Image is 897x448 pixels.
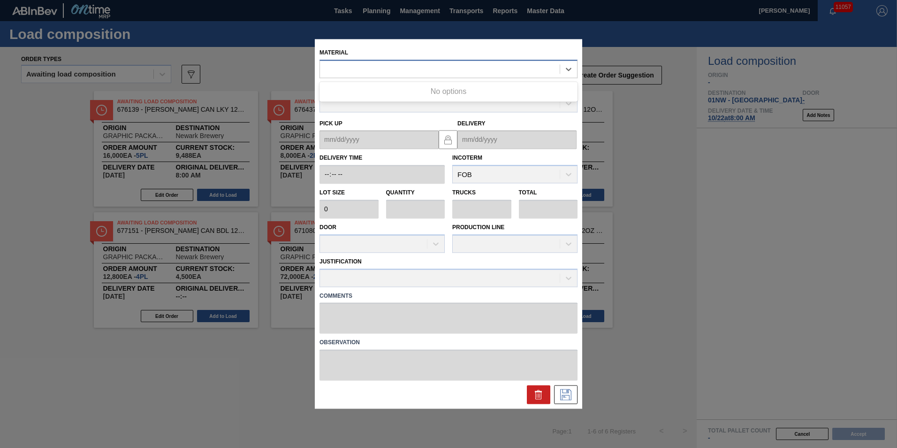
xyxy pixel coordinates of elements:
[319,131,439,149] input: mm/dd/yyyy
[527,386,550,404] div: Delete Suggestion
[386,190,415,196] label: Quantity
[457,120,486,127] label: Delivery
[319,186,379,200] label: Lot size
[554,386,578,404] div: Save Suggestion
[439,130,457,149] button: locked
[319,49,348,56] label: Material
[319,289,578,303] label: Comments
[319,152,445,165] label: Delivery Time
[452,190,476,196] label: Trucks
[319,224,336,231] label: Door
[319,336,578,350] label: Observation
[442,134,454,145] img: locked
[319,120,342,127] label: Pick up
[452,224,504,231] label: Production Line
[457,131,577,149] input: mm/dd/yyyy
[319,84,578,100] div: No options
[452,155,482,162] label: Incoterm
[519,190,537,196] label: Total
[319,258,362,265] label: Justification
